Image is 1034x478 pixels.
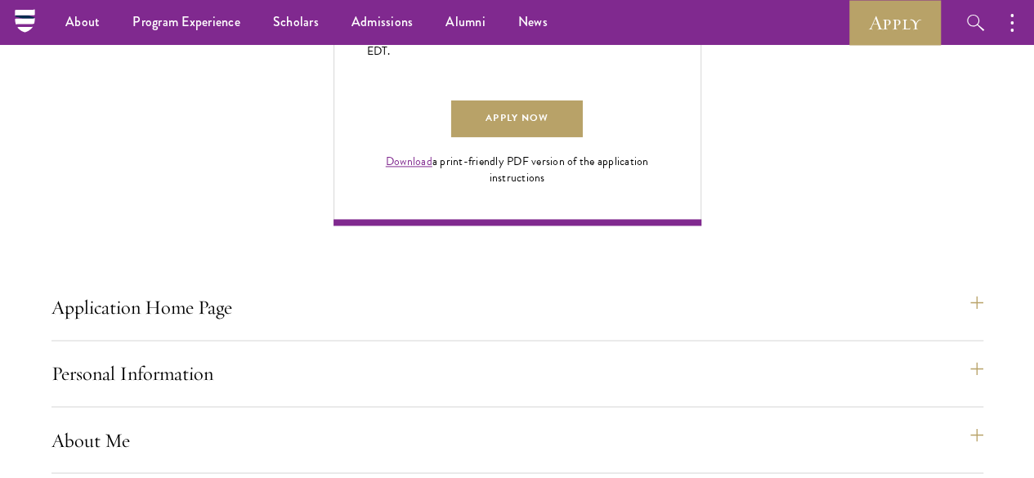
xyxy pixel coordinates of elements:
[51,288,983,327] button: Application Home Page
[51,354,983,393] button: Personal Information
[367,26,662,60] span: at 3 p.m. EDT.
[51,420,983,459] button: About Me
[451,101,582,137] a: Apply Now
[386,153,432,170] a: Download
[367,154,668,186] div: a print-friendly PDF version of the application instructions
